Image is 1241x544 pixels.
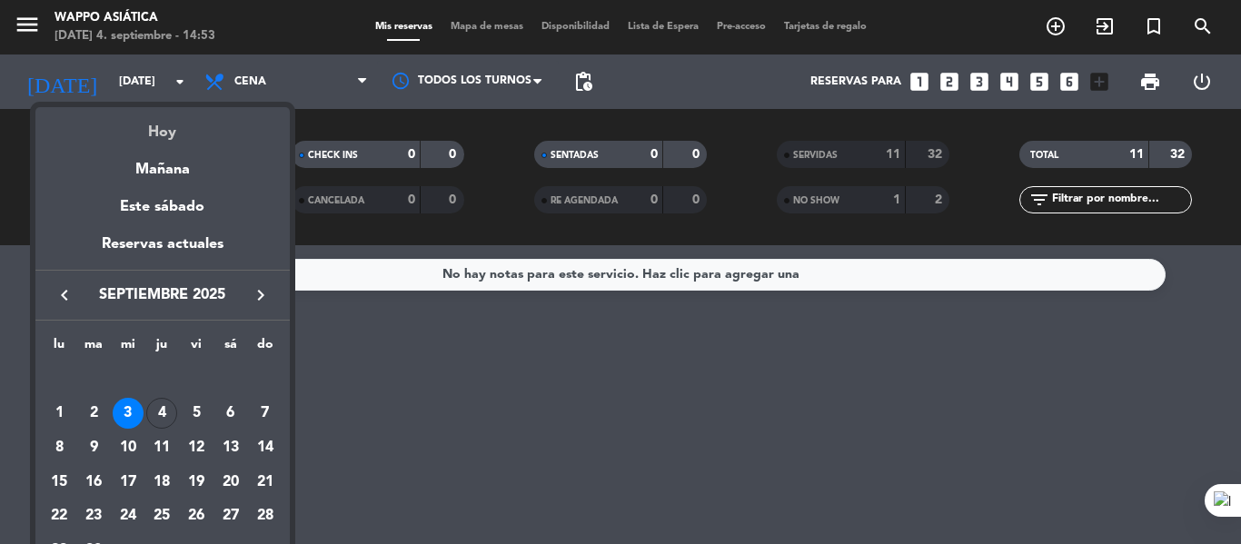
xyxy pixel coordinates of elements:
th: viernes [179,334,213,362]
div: 28 [250,501,281,532]
td: 17 de septiembre de 2025 [111,465,145,499]
td: 6 de septiembre de 2025 [213,397,248,431]
div: 6 [215,398,246,429]
th: sábado [213,334,248,362]
div: 15 [44,467,74,498]
div: Hoy [35,107,290,144]
div: 14 [250,432,281,463]
th: martes [76,334,111,362]
div: 13 [215,432,246,463]
button: keyboard_arrow_left [48,283,81,307]
td: 19 de septiembre de 2025 [179,465,213,499]
div: 4 [146,398,177,429]
td: 18 de septiembre de 2025 [145,465,180,499]
span: septiembre 2025 [81,283,244,307]
td: 5 de septiembre de 2025 [179,397,213,431]
div: 22 [44,501,74,532]
div: 20 [215,467,246,498]
i: keyboard_arrow_right [250,284,272,306]
div: 2 [78,398,109,429]
td: 25 de septiembre de 2025 [145,499,180,534]
td: 22 de septiembre de 2025 [43,499,77,534]
div: 21 [250,467,281,498]
div: 27 [215,501,246,532]
td: 7 de septiembre de 2025 [248,397,283,431]
td: 16 de septiembre de 2025 [76,465,111,499]
button: keyboard_arrow_right [244,283,277,307]
i: keyboard_arrow_left [54,284,75,306]
div: 11 [146,432,177,463]
div: 18 [146,467,177,498]
td: 3 de septiembre de 2025 [111,397,145,431]
div: 24 [113,501,144,532]
td: 15 de septiembre de 2025 [43,465,77,499]
td: 26 de septiembre de 2025 [179,499,213,534]
th: miércoles [111,334,145,362]
td: 27 de septiembre de 2025 [213,499,248,534]
th: lunes [43,334,77,362]
td: 11 de septiembre de 2025 [145,430,180,465]
div: 10 [113,432,144,463]
td: 14 de septiembre de 2025 [248,430,283,465]
div: 17 [113,467,144,498]
div: Este sábado [35,182,290,232]
td: SEP. [43,362,283,397]
td: 8 de septiembre de 2025 [43,430,77,465]
div: 9 [78,432,109,463]
div: 16 [78,467,109,498]
td: 12 de septiembre de 2025 [179,430,213,465]
div: 3 [113,398,144,429]
td: 24 de septiembre de 2025 [111,499,145,534]
div: 12 [181,432,212,463]
td: 1 de septiembre de 2025 [43,397,77,431]
div: 19 [181,467,212,498]
th: jueves [145,334,180,362]
td: 9 de septiembre de 2025 [76,430,111,465]
div: 23 [78,501,109,532]
td: 10 de septiembre de 2025 [111,430,145,465]
div: Mañana [35,144,290,182]
div: 1 [44,398,74,429]
td: 13 de septiembre de 2025 [213,430,248,465]
div: Reservas actuales [35,232,290,270]
div: 8 [44,432,74,463]
div: 7 [250,398,281,429]
td: 4 de septiembre de 2025 [145,397,180,431]
td: 2 de septiembre de 2025 [76,397,111,431]
td: 21 de septiembre de 2025 [248,465,283,499]
div: 25 [146,501,177,532]
div: 5 [181,398,212,429]
td: 28 de septiembre de 2025 [248,499,283,534]
td: 20 de septiembre de 2025 [213,465,248,499]
th: domingo [248,334,283,362]
td: 23 de septiembre de 2025 [76,499,111,534]
div: 26 [181,501,212,532]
